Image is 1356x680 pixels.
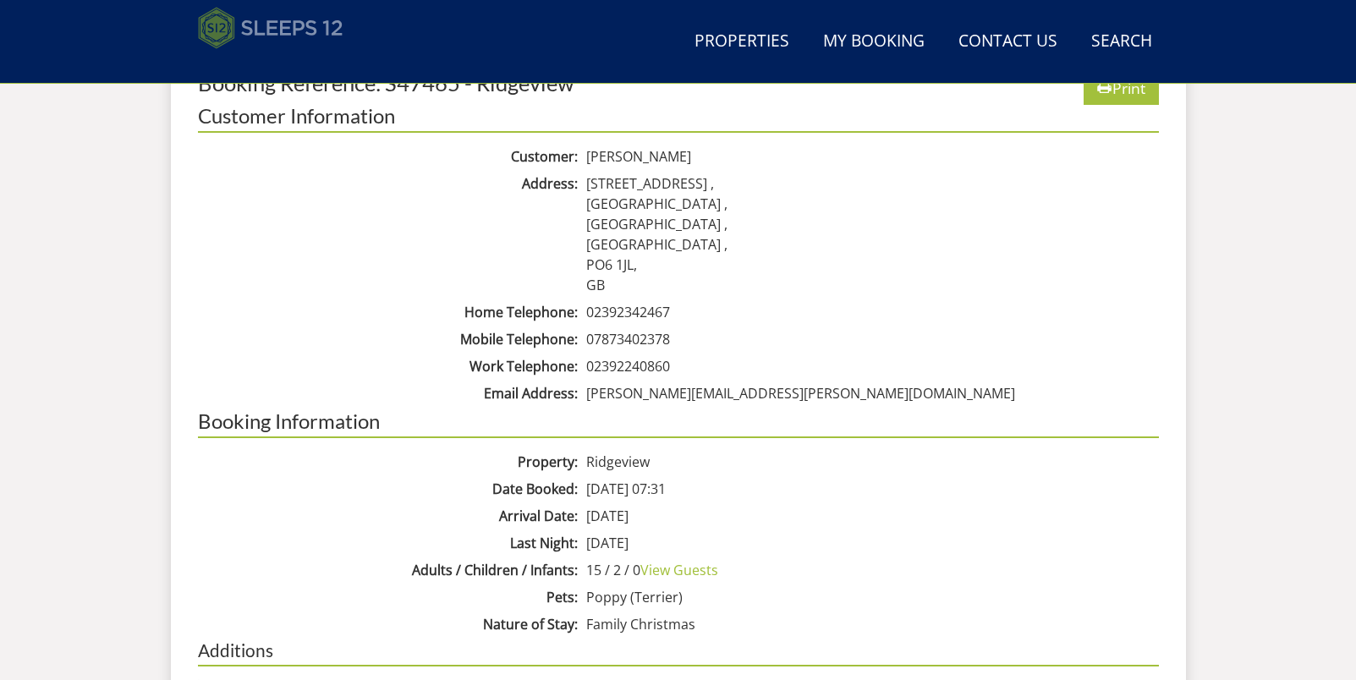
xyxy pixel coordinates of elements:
dt: Customer [198,146,582,167]
dt: Work Telephone [198,356,582,376]
dd: [STREET_ADDRESS] , [GEOGRAPHIC_DATA] , [GEOGRAPHIC_DATA] , [GEOGRAPHIC_DATA] , PO6 1JL, GB [582,173,1159,295]
dd: [PERSON_NAME][EMAIL_ADDRESS][PERSON_NAME][DOMAIN_NAME] [582,383,1159,403]
dd: 07873402378 [582,329,1159,349]
img: Sleeps 12 [198,7,343,49]
iframe: Customer reviews powered by Trustpilot [189,59,367,74]
h3: Booking Information [198,146,1159,438]
a: My Booking [816,23,931,61]
dd: Family Christmas [582,614,1159,634]
dt: Email Address [198,383,582,403]
dt: Arrival Date [198,506,582,526]
dd: [DATE] 07:31 [582,479,1159,499]
dd: 02392342467 [582,302,1159,322]
h4: Additions [198,641,1159,666]
dt: Date Booked [198,479,582,499]
dd: 02392240860 [582,356,1159,376]
a: View Guests [640,561,718,579]
dt: Property [198,452,582,472]
h3: Customer Information [198,105,1159,133]
dd: 15 / 2 / 0 [582,560,1159,580]
dt: Nature of Stay [198,614,582,634]
dt: Home Telephone [198,302,582,322]
a: Print [1084,71,1159,104]
h2: Booking Reference: S47465 - Ridgeview [198,71,574,95]
dt: Adults / Children / Infants [198,560,582,580]
dt: Address [198,173,582,194]
a: Contact Us [952,23,1064,61]
dt: Pets [198,587,582,607]
dd: [DATE] [582,506,1159,526]
dt: Mobile Telephone [198,329,582,349]
dd: Poppy (Terrier) [582,587,1159,607]
dd: [PERSON_NAME] [582,146,1159,167]
dt: Last Night [198,533,582,553]
a: Properties [688,23,796,61]
dd: [DATE] [582,533,1159,553]
a: Search [1084,23,1159,61]
dd: Ridgeview [582,452,1159,472]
